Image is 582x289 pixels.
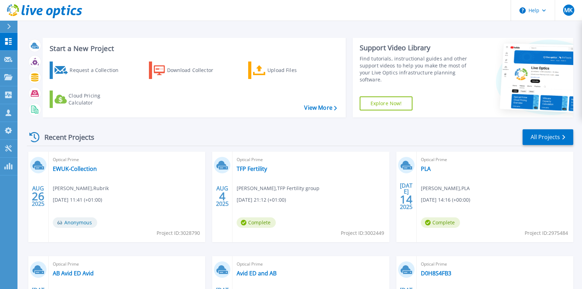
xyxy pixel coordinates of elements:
div: Recent Projects [27,129,104,146]
span: Complete [421,217,460,228]
div: AUG 2025 [31,183,45,209]
div: AUG 2025 [216,183,229,209]
span: Optical Prime [53,156,201,164]
a: Download Collector [149,62,227,79]
span: Project ID: 2975484 [525,229,568,237]
span: [DATE] 11:41 (+01:00) [53,196,102,204]
a: Request a Collection [50,62,128,79]
div: Cloud Pricing Calculator [69,92,124,106]
div: Upload Files [267,63,323,77]
div: [DATE] 2025 [400,183,413,209]
a: PLA [421,165,431,172]
span: [PERSON_NAME] , TFP Fertility group [237,185,319,192]
a: EWUK-Collection [53,165,97,172]
a: AB Avid ED Avid [53,270,94,277]
span: 26 [32,193,44,199]
span: Optical Prime [237,260,385,268]
span: Optical Prime [237,156,385,164]
span: Project ID: 3002449 [341,229,384,237]
span: 14 [400,196,412,202]
h3: Start a New Project [50,45,337,52]
div: Request a Collection [70,63,125,77]
span: [PERSON_NAME] , Rubrik [53,185,109,192]
a: View More [304,104,337,111]
a: TFP Fertility [237,165,267,172]
a: Cloud Pricing Calculator [50,91,128,108]
div: Find tutorials, instructional guides and other support videos to help you make the most of your L... [360,55,471,83]
a: D0H8S4FB3 [421,270,451,277]
span: Anonymous [53,217,97,228]
a: All Projects [523,129,573,145]
a: Explore Now! [360,96,413,110]
span: [DATE] 14:16 (+00:00) [421,196,470,204]
span: Optical Prime [421,260,569,268]
span: Optical Prime [53,260,201,268]
span: [DATE] 21:12 (+01:00) [237,196,286,204]
span: 4 [219,193,225,199]
a: Upload Files [248,62,326,79]
div: Support Video Library [360,43,471,52]
div: Download Collector [167,63,223,77]
span: Complete [237,217,276,228]
span: Project ID: 3028790 [157,229,200,237]
span: Optical Prime [421,156,569,164]
a: Avid ED and AB [237,270,276,277]
span: [PERSON_NAME] , PLA [421,185,470,192]
span: MK [564,7,573,13]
